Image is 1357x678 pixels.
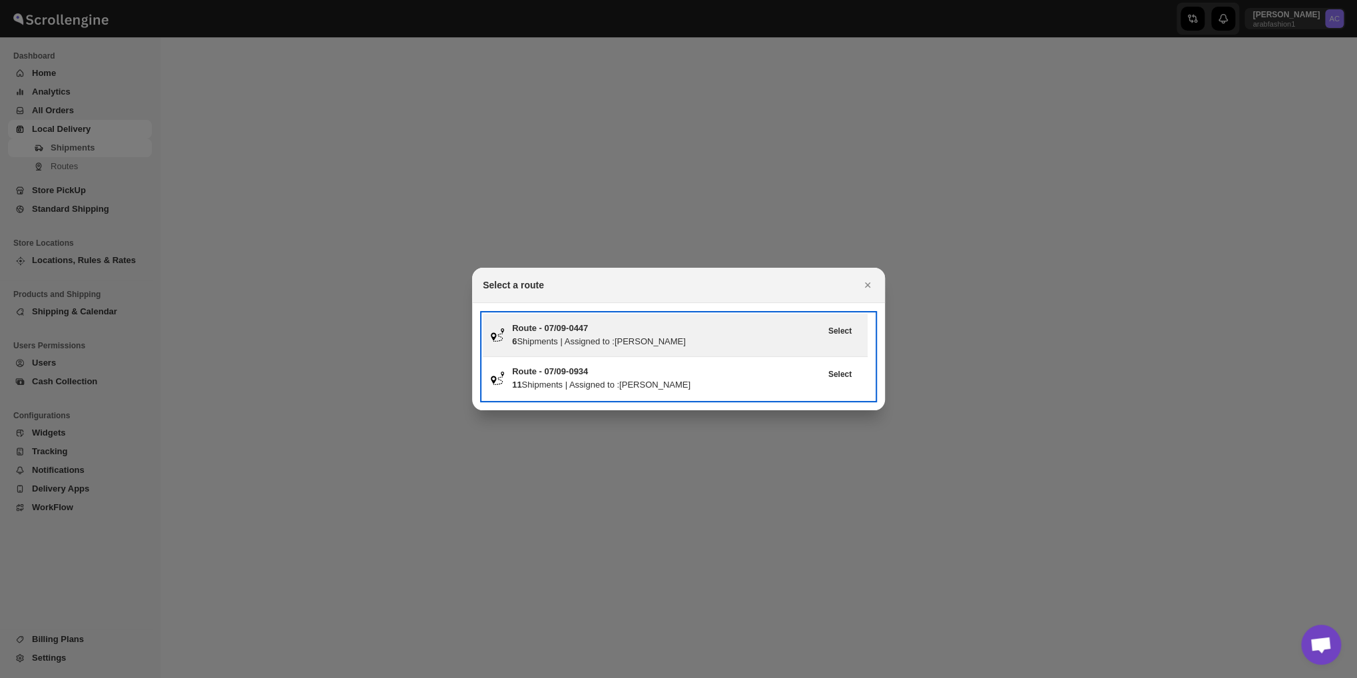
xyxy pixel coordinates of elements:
div: Open chat [1301,625,1341,665]
b: 11 [512,380,521,390]
span: Select [828,326,852,336]
h3: Route - 07/09-0934 [512,365,820,378]
b: 6 [512,336,517,346]
span: Select [828,369,852,380]
h2: Select a route [483,278,544,292]
button: View Route - 07/09-0934’s latest order [820,365,860,384]
div: Shipments | Assigned to : [PERSON_NAME] [512,335,820,348]
button: View Route - 07/09-0447’s latest order [820,322,860,340]
div: Shipments | Assigned to : [PERSON_NAME] [512,378,820,392]
h3: Route - 07/09-0447 [512,322,820,335]
button: Close [858,276,877,294]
